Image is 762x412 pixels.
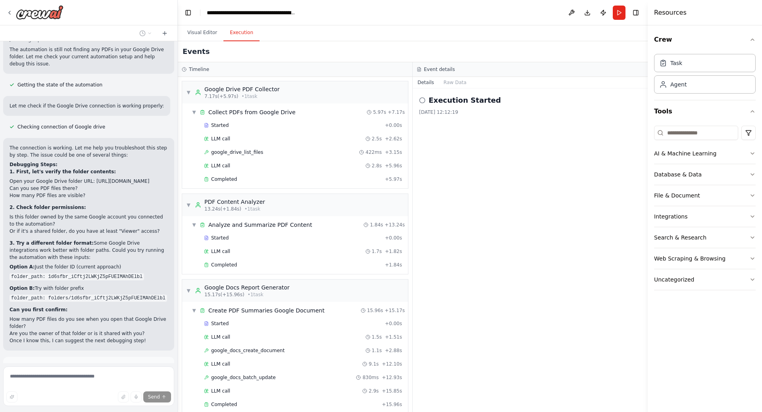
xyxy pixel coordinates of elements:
span: 1.1s [372,347,382,354]
button: Search & Research [654,227,756,248]
span: + 12.10s [382,361,402,367]
strong: 1. First, let's verify the folder contents: [10,169,116,174]
span: LLM call [211,163,230,169]
span: + 1.84s [385,262,402,268]
div: [DATE] 12:12:19 [419,109,641,115]
span: Send [148,394,160,400]
span: + 2.62s [385,136,402,142]
span: Started [211,235,229,241]
span: Checking connection of Google drive [17,124,105,130]
span: ▼ [186,287,191,294]
span: google_drive_list_files [211,149,263,155]
p: Some Google Drive integrations work better with folder paths. Could you try running the automatio... [10,240,168,261]
li: How many PDF files are visible? [10,192,168,199]
button: AI & Machine Learning [654,143,756,164]
span: google_docs_create_document [211,347,285,354]
div: Task [670,59,682,67]
button: Improve this prompt [6,391,17,402]
span: ▼ [192,109,196,115]
div: Web Scraping & Browsing [654,255,725,263]
span: + 1.82s [385,248,402,255]
button: Integrations [654,206,756,227]
button: File & Document [654,185,756,206]
span: 2.8s [372,163,382,169]
span: 422ms [366,149,382,155]
span: 7.17s (+5.97s) [204,93,238,100]
button: Uncategorized [654,269,756,290]
span: + 12.93s [382,374,402,381]
span: 1.84s [370,222,383,228]
div: Tools [654,123,756,297]
span: 15.17s (+15.96s) [204,291,244,298]
span: 15.96s [367,307,383,314]
span: + 5.96s [385,163,402,169]
button: Hide right sidebar [630,7,641,18]
span: 9.1s [369,361,379,367]
h2: Events [183,46,210,57]
span: + 5.97s [385,176,402,182]
span: + 15.96s [382,401,402,408]
span: Getting the state of the automation [17,82,102,88]
span: + 3.15s [385,149,402,155]
p: The automation is still not finding any PDFs in your Google Drive folder. Let me check your curre... [10,46,168,67]
span: + 0.00s [385,235,402,241]
span: ▼ [186,89,191,96]
li: Or if it's a shared folder, do you have at least "Viewer" access? [10,228,168,235]
span: LLM call [211,248,230,255]
span: 2.9s [369,388,379,394]
span: LLM call [211,361,230,367]
span: Started [211,320,229,327]
span: Started [211,122,229,128]
li: Can you see PDF files there? [10,185,168,192]
strong: Debugging Steps: [10,162,58,167]
button: Details [413,77,439,88]
span: Completed [211,176,237,182]
button: Execution [223,25,260,41]
span: + 15.17s [385,307,405,314]
div: Crew [654,51,756,100]
li: Is this folder owned by the same Google account you connected to the automation? [10,213,168,228]
button: Tools [654,100,756,123]
span: + 0.00s [385,122,402,128]
strong: Option A: [10,264,35,270]
h2: Execution Started [429,95,501,106]
span: Create PDF Summaries Google Document [208,307,325,314]
div: Google Drive PDF Collector [204,85,280,93]
code: folder_path: folders/1d6sfbr_iCftj2LWKjZ5pFUEIMAhDElbl [10,295,167,302]
div: File & Document [654,192,700,199]
strong: 2. Check folder permissions: [10,205,86,210]
span: ▼ [192,222,196,228]
h3: Event details [424,66,455,73]
img: Logo [16,5,63,19]
div: Database & Data [654,171,702,178]
span: • 1 task [244,206,260,212]
span: + 7.17s [388,109,405,115]
button: Switch to previous chat [136,29,155,38]
p: The connection is working. Let me help you troubleshoot this step by step. The issue could be one... [10,144,168,159]
span: + 13.24s [385,222,405,228]
nav: breadcrumb [207,9,296,17]
span: Analyze and Summarize PDF Content [208,221,312,229]
div: Integrations [654,213,687,220]
h4: Resources [654,8,687,17]
div: Google Docs Report Generator [204,284,290,291]
code: folder_path: 1d6sfbr_iCftj2LWKjZ5pFUEIMAhDElbl [10,273,144,280]
span: LLM call [211,136,230,142]
strong: Can you first confirm: [10,307,67,312]
p: Once I know this, I can suggest the next debugging step! [10,337,168,344]
button: Upload files [118,391,129,402]
button: Click to speak your automation idea [131,391,142,402]
li: Open your Google Drive folder URL: [URL][DOMAIN_NAME] [10,178,168,185]
span: • 1 task [241,93,257,100]
p: Try with folder prefix [10,285,168,292]
strong: 3. Try a different folder format: [10,240,94,246]
div: Uncategorized [654,276,694,284]
span: Completed [211,401,237,408]
button: Start a new chat [158,29,171,38]
span: 1.7s [372,248,382,255]
span: google_docs_batch_update [211,374,276,381]
button: Hide left sidebar [183,7,194,18]
span: 5.97s [373,109,386,115]
p: Let me check if the Google Drive connection is working properly: [10,102,164,109]
li: Are you the owner of that folder or is it shared with you? [10,330,168,337]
